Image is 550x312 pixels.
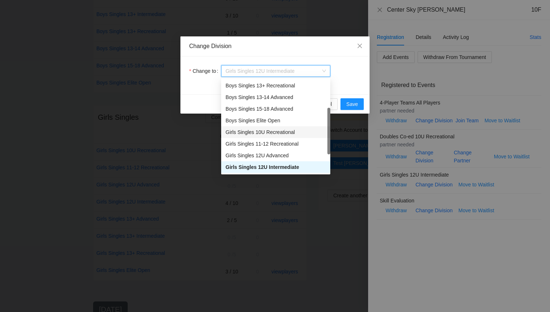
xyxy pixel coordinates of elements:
div: Girls Singles 11-12 Recreational [226,140,326,148]
button: Save [340,98,364,110]
div: Girls Singles 12U Intermediate [226,163,326,171]
div: Girls Singles 10U Recreational [226,128,326,136]
div: Girls Singles 12U Intermediate [221,161,330,173]
div: Boys Singles 13+ Recreational [221,80,330,91]
label: Change to [189,65,221,77]
div: Boys Singles Elite Open [221,115,330,126]
div: Girls Singles 12U Advanced [221,150,330,161]
div: Boys Singles 13+ Recreational [226,82,326,90]
div: Boys Singles Elite Open [226,116,326,125]
div: Boys Singles 15-18 Advanced [221,103,330,115]
span: Girls Singles 12U Intermediate [226,66,326,76]
span: Save [346,100,358,108]
div: Boys Singles 13-14 Advanced [221,91,330,103]
div: Girls Singles 10U Recreational [221,126,330,138]
div: Change Division [189,42,361,50]
div: Girls Singles 11-12 Recreational [221,138,330,150]
button: Close [350,36,370,56]
div: Girls Singles 12U Advanced [226,151,326,159]
span: close [357,43,363,49]
div: Boys Singles 15-18 Advanced [226,105,326,113]
div: Boys Singles 13-14 Advanced [226,93,326,101]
